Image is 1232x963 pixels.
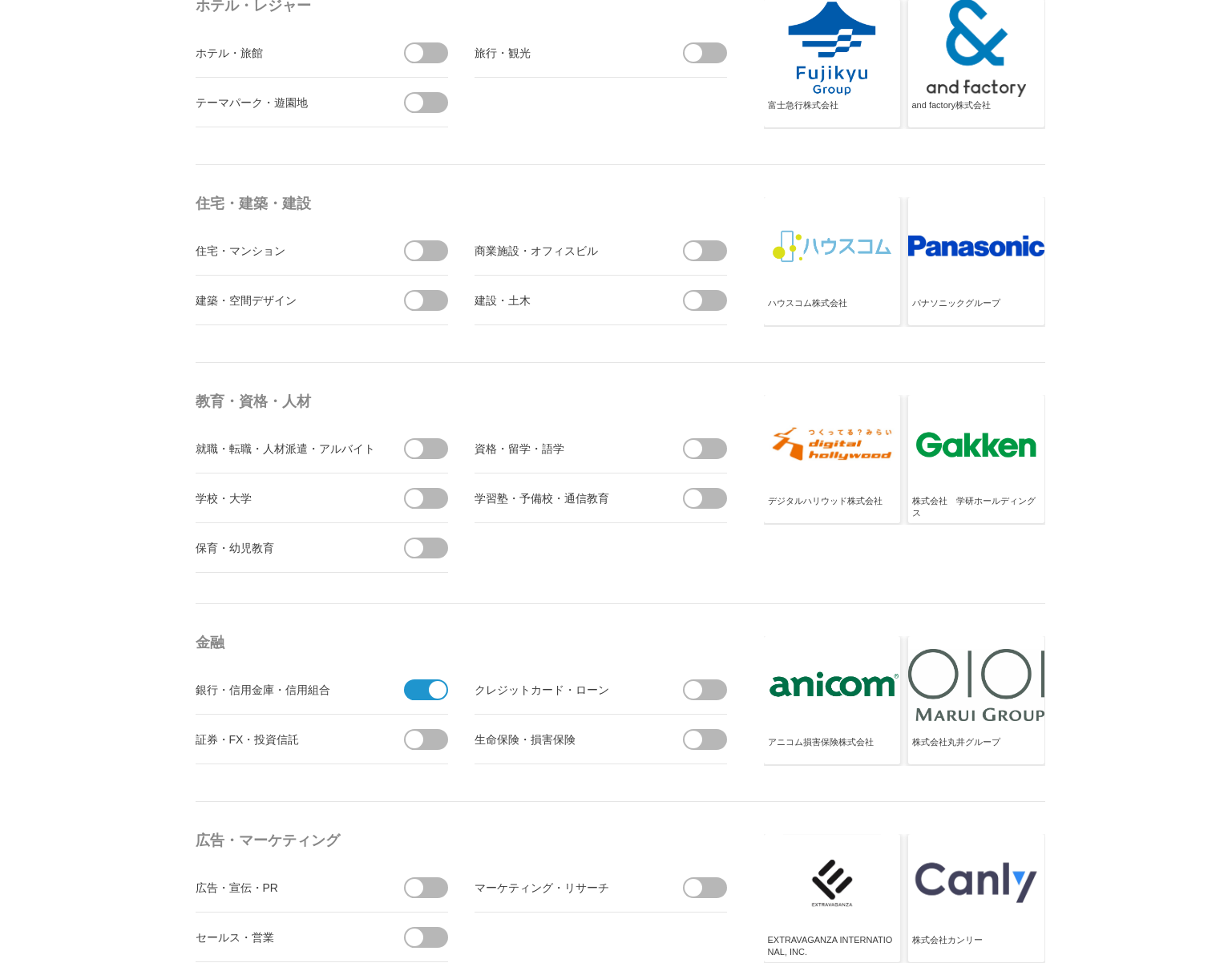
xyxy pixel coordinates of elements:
div: 株式会社 学研ホールディングス [912,495,1040,521]
h4: 教育・資格・人材 [196,387,733,416]
div: 保育・幼児教育 [196,538,376,558]
div: and factory株式会社 [912,99,1040,125]
div: 生命保険・損害保険 [475,729,655,749]
div: 商業施設・オフィスビル [475,240,655,260]
div: デジタルハリウッド株式会社 [768,495,896,521]
div: 就職・転職・人材派遣・アルバイト [196,438,376,458]
div: クレジットカード・ローン [475,679,655,699]
div: ハウスコム株式会社 [768,297,896,323]
div: パナソニックグループ [912,297,1040,323]
div: セールス・営業 [196,927,376,947]
h4: 住宅・建築・建設 [196,189,733,218]
div: 学校・大学 [196,488,376,508]
div: 建設・土木 [475,290,655,310]
div: EXTRAVAGANZA INTERNATIONAL, INC. [768,934,896,960]
div: マーケティング・リサーチ [475,877,655,897]
div: 株式会社カンリー [912,934,1040,960]
div: 資格・留学・語学 [475,438,655,458]
h4: 金融 [196,628,733,657]
div: 富士急行株式会社 [768,99,896,125]
div: 学習塾・予備校・通信教育 [475,488,655,508]
div: 住宅・マンション [196,240,376,260]
div: 証券・FX・投資信託 [196,729,376,749]
div: 株式会社丸井グループ [912,736,1040,762]
div: 銀行・信用金庫・信用組合 [196,679,376,699]
h4: 広告・マーケティング [196,826,733,855]
div: 旅行・観光 [475,42,655,62]
div: 広告・宣伝・PR [196,877,376,897]
div: 建築・空間デザイン [196,290,376,310]
div: テーマパーク・遊園地 [196,92,376,112]
div: アニコム損害保険株式会社 [768,736,896,762]
div: ホテル・旅館 [196,42,376,62]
